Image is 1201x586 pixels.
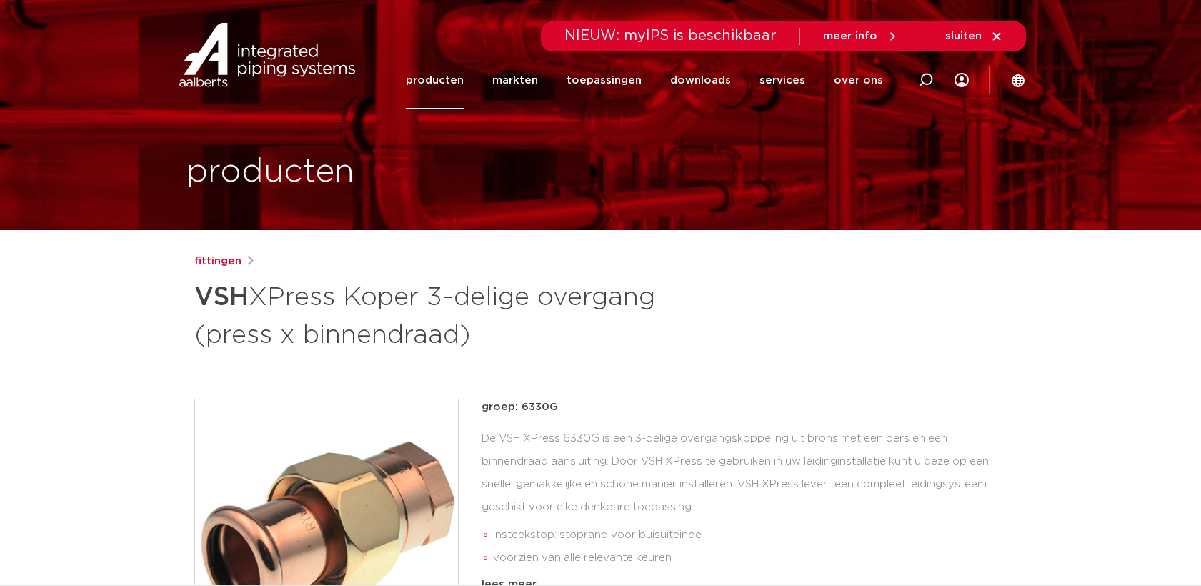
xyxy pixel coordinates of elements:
[493,547,1007,570] li: voorzien van alle relevante keuren
[493,524,1007,547] li: insteekstop: stoprand voor buisuiteinde
[194,284,249,310] strong: VSH
[955,51,969,109] div: my IPS
[670,51,731,109] a: downloads
[406,51,883,109] nav: Menu
[482,427,1007,570] div: De VSH XPress 6330G is een 3-delige overgangskoppeling uit brons met een pers en een binnendraad ...
[945,30,1003,43] a: sluiten
[759,51,805,109] a: services
[194,253,241,270] a: fittingen
[194,276,731,353] h1: XPress Koper 3-delige overgang (press x binnendraad)
[492,51,538,109] a: markten
[186,149,354,195] h1: producten
[482,399,1007,416] p: groep: 6330G
[567,51,642,109] a: toepassingen
[834,51,883,109] a: over ons
[945,31,982,41] span: sluiten
[564,29,777,43] span: NIEUW: myIPS is beschikbaar
[823,31,877,41] span: meer info
[823,30,899,43] a: meer info
[406,51,464,109] a: producten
